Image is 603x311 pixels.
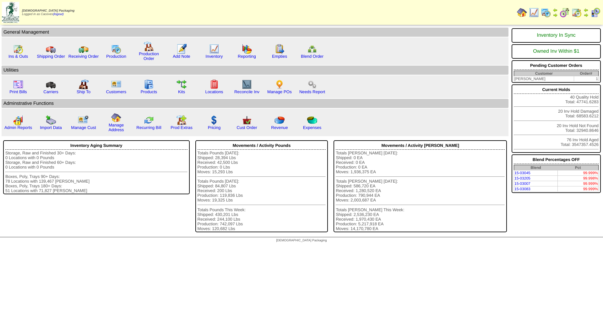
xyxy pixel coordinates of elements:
div: Current Holds [514,86,599,94]
span: [DEMOGRAPHIC_DATA] Packaging [22,9,74,13]
img: zoroco-logo-small.webp [2,2,19,23]
a: Ship To [77,89,90,94]
a: Print Bills [9,89,27,94]
div: Owned Inv Within $1 [514,46,599,57]
img: customers.gif [111,79,121,89]
img: import.gif [46,115,56,125]
a: Products [141,89,157,94]
img: calendarprod.gif [541,8,551,18]
img: managecust.png [78,115,90,125]
img: dollar.gif [209,115,219,125]
a: Customers [106,89,126,94]
img: calendarprod.gif [111,44,121,54]
img: home.gif [111,113,121,123]
a: Prod Extras [171,125,193,130]
a: Expenses [303,125,322,130]
td: 1 [574,76,598,82]
div: Blend Percentages OFF [514,156,599,164]
div: Totals Pounds [DATE]: Shipped: 28,394 Lbs Received: 42,500 Lbs Production: 0 Lbs Moves: 15,293 Lb... [198,151,326,231]
img: orders.gif [177,44,187,54]
div: Inventory Aging Summary [5,142,187,150]
a: Manage Address [109,123,124,132]
td: [PERSON_NAME] [514,76,574,82]
img: graph.gif [242,44,252,54]
a: Pricing [208,125,221,130]
img: arrowright.gif [553,13,558,18]
a: Receiving Order [68,54,99,59]
img: workflow.png [307,79,317,89]
a: Production Order [139,51,159,61]
th: Order# [574,71,598,76]
div: Movements / Activity Pounds [198,142,326,150]
img: prodextras.gif [177,115,187,125]
td: 99.999% [557,186,598,192]
a: Revenue [271,125,288,130]
div: Pending Customer Orders [514,62,599,70]
td: 99.999% [557,181,598,186]
img: line_graph.gif [529,8,539,18]
span: Logged in as Caceves [22,9,74,16]
a: Manage POs [267,89,292,94]
a: Shipping Order [37,54,65,59]
img: factory2.gif [79,79,89,89]
a: (logout) [53,13,64,16]
img: cust_order.png [242,115,252,125]
a: Ins & Outs [8,54,28,59]
img: line_graph.gif [209,44,219,54]
img: cabinet.gif [144,79,154,89]
a: Kits [178,89,185,94]
div: Movements / Activity [PERSON_NAME] [336,142,505,150]
a: Needs Report [299,89,325,94]
img: graph2.png [13,115,23,125]
img: arrowright.gif [584,13,589,18]
a: Inventory [206,54,223,59]
a: Recurring Bill [136,125,161,130]
a: Locations [205,89,223,94]
img: truck2.gif [79,44,89,54]
div: Inventory In Sync [514,29,599,41]
th: Pct [557,165,598,170]
a: Empties [272,54,287,59]
img: reconcile.gif [144,115,154,125]
img: network.png [307,44,317,54]
div: Storage, Raw and Finished 30+ Days: 0 Locations with 0 Pounds Storage, Raw and Finished 60+ Days:... [5,151,187,193]
td: General Management [2,28,508,37]
img: locations.gif [209,79,219,89]
a: Reporting [238,54,256,59]
img: arrowleft.gif [553,8,558,13]
a: Carriers [43,89,58,94]
a: 15-03045 [514,171,530,175]
td: 99.998% [557,176,598,181]
img: arrowleft.gif [584,8,589,13]
span: [DEMOGRAPHIC_DATA] Packaging [276,239,327,242]
div: 40 Quality Hold Total: 47741.6283 20 Inv Hold Damaged Total: 68583.6212 20 Inv Hold Not Found Tot... [512,84,601,153]
a: Blend Order [301,54,323,59]
img: invoice2.gif [13,79,23,89]
div: Totals [PERSON_NAME] [DATE]: Shipped: 0 EA Received: 0 EA Production: 0 EA Moves: 1,936,375 EA To... [336,151,505,231]
img: line_graph2.gif [242,79,252,89]
a: Import Data [40,125,62,130]
img: po.png [274,79,285,89]
a: Production [106,54,126,59]
th: Blend [514,165,558,170]
td: Utilities [2,66,508,75]
img: factory.gif [144,41,154,51]
a: 15-03007 [514,181,530,186]
img: home.gif [517,8,527,18]
td: Adminstrative Functions [2,99,508,108]
a: Reconcile Inv [234,89,259,94]
a: 15-03083 [514,187,530,191]
img: calendarinout.gif [13,44,23,54]
th: Customer [514,71,574,76]
img: workflow.gif [177,79,187,89]
img: truck.gif [46,44,56,54]
img: calendarcustomer.gif [590,8,600,18]
img: calendarblend.gif [560,8,570,18]
a: Add Note [173,54,190,59]
td: 99.999% [557,170,598,176]
img: truck3.gif [46,79,56,89]
img: workorder.gif [274,44,285,54]
a: Cust Order [236,125,257,130]
a: 15-03205 [514,176,530,180]
a: Manage Cust [71,125,96,130]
